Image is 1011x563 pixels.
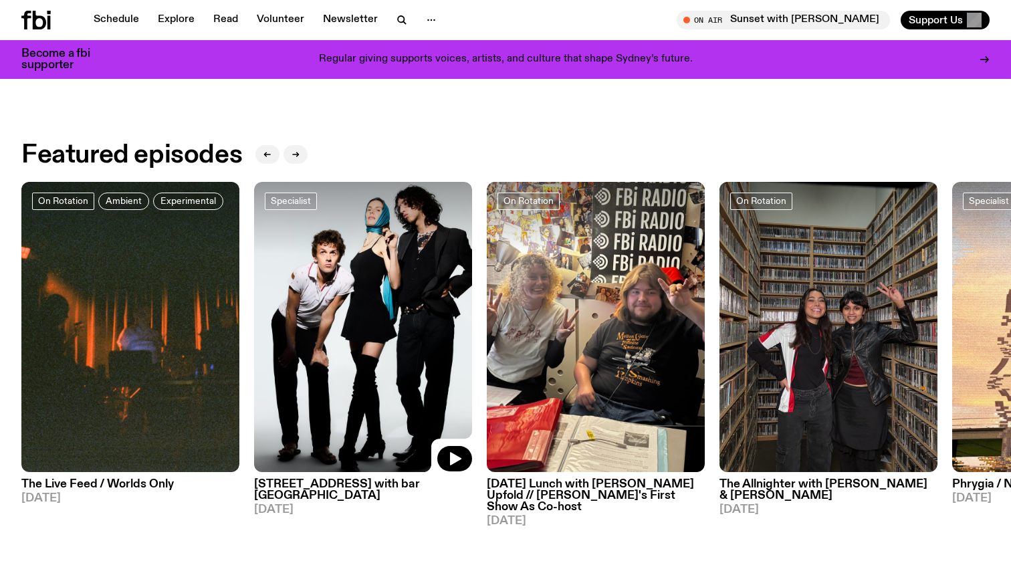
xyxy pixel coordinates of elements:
a: The Live Feed / Worlds Only[DATE] [21,472,239,504]
span: [DATE] [21,493,239,504]
p: Regular giving supports voices, artists, and culture that shape Sydney’s future. [319,53,693,66]
span: [DATE] [254,504,472,516]
a: The Allnighter with [PERSON_NAME] & [PERSON_NAME][DATE] [719,472,937,516]
button: On AirSunset with [PERSON_NAME] [677,11,890,29]
a: [DATE] Lunch with [PERSON_NAME] Upfold // [PERSON_NAME]'s First Show As Co-host[DATE] [487,472,705,527]
img: Adam and Zara Presenting Together :) [487,182,705,473]
span: On Rotation [503,196,554,206]
a: On Rotation [32,193,94,210]
span: [DATE] [719,504,937,516]
a: Schedule [86,11,147,29]
a: Explore [150,11,203,29]
a: Newsletter [315,11,386,29]
a: Ambient [98,193,149,210]
a: [STREET_ADDRESS] with bar [GEOGRAPHIC_DATA][DATE] [254,472,472,516]
span: Support Us [909,14,963,26]
a: Specialist [265,193,317,210]
h3: [STREET_ADDRESS] with bar [GEOGRAPHIC_DATA] [254,479,472,501]
a: Experimental [153,193,223,210]
span: Specialist [969,196,1009,206]
a: On Rotation [497,193,560,210]
h3: Become a fbi supporter [21,48,107,71]
a: Read [205,11,246,29]
span: Ambient [106,196,142,206]
span: [DATE] [487,516,705,527]
h2: Featured episodes [21,143,242,167]
span: Experimental [160,196,216,206]
img: A grainy film image of shadowy band figures on stage, with red light behind them [21,182,239,473]
span: On Rotation [38,196,88,206]
span: Specialist [271,196,311,206]
h3: The Live Feed / Worlds Only [21,479,239,490]
span: On Rotation [736,196,786,206]
a: Volunteer [249,11,312,29]
a: On Rotation [730,193,792,210]
h3: [DATE] Lunch with [PERSON_NAME] Upfold // [PERSON_NAME]'s First Show As Co-host [487,479,705,513]
h3: The Allnighter with [PERSON_NAME] & [PERSON_NAME] [719,479,937,501]
button: Support Us [901,11,990,29]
